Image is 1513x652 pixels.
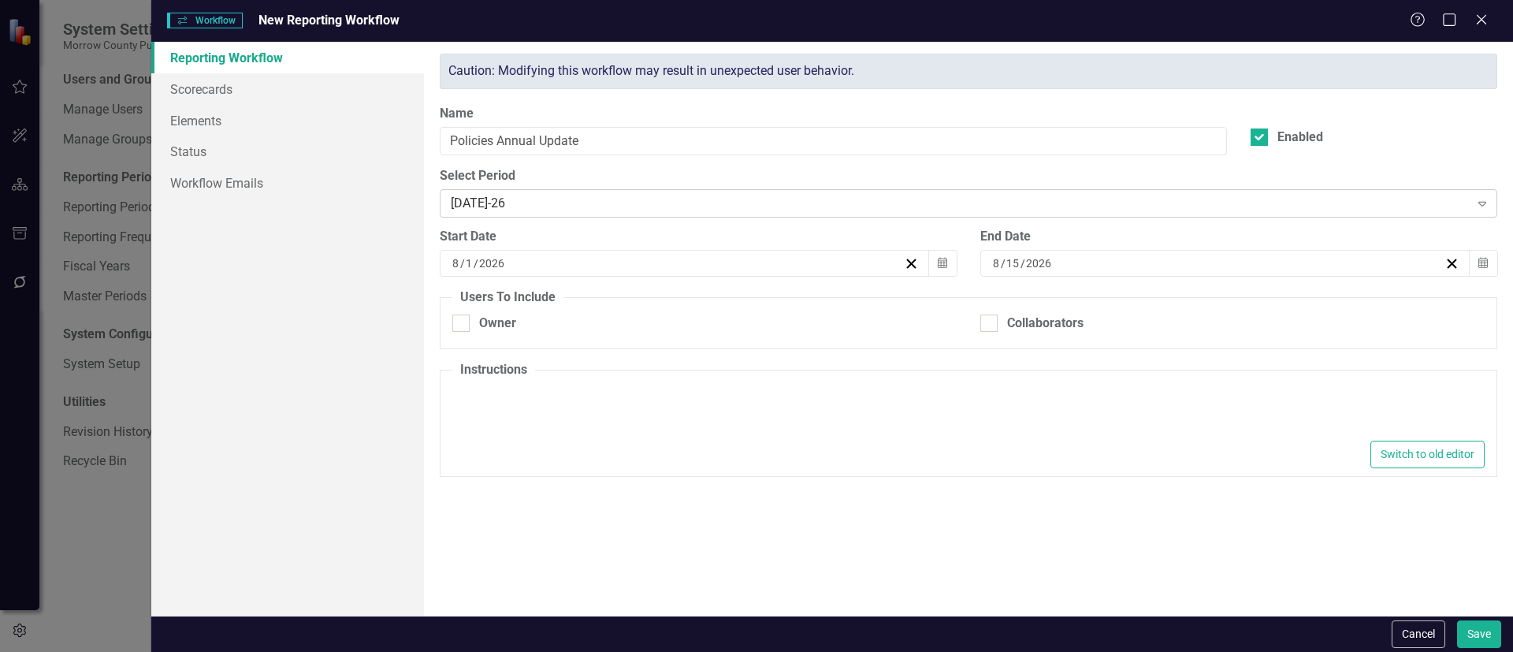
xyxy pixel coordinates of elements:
div: Enabled [1277,129,1323,147]
a: Elements [151,105,424,136]
a: Workflow Emails [151,167,424,199]
div: Start Date [440,228,957,246]
span: / [460,256,465,270]
label: Name [440,105,1227,123]
button: Switch to old editor [1370,441,1485,468]
span: / [1001,256,1006,270]
a: Scorecards [151,73,424,105]
legend: Instructions [452,361,535,379]
span: Workflow [167,13,243,28]
input: Name [440,127,1227,156]
button: Cancel [1392,620,1445,648]
label: Select Period [440,167,1497,185]
div: Owner [479,315,516,333]
button: Save [1457,620,1501,648]
div: Collaborators [1007,315,1084,333]
span: New Reporting Workflow [258,13,400,28]
a: Status [151,136,424,167]
span: / [1020,256,1025,270]
a: Reporting Workflow [151,42,424,73]
div: Caution: Modifying this workflow may result in unexpected user behavior. [440,54,1497,89]
legend: Users To Include [452,289,563,307]
div: [DATE]-26 [451,195,1470,213]
div: End Date [980,228,1497,246]
span: / [474,256,478,270]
